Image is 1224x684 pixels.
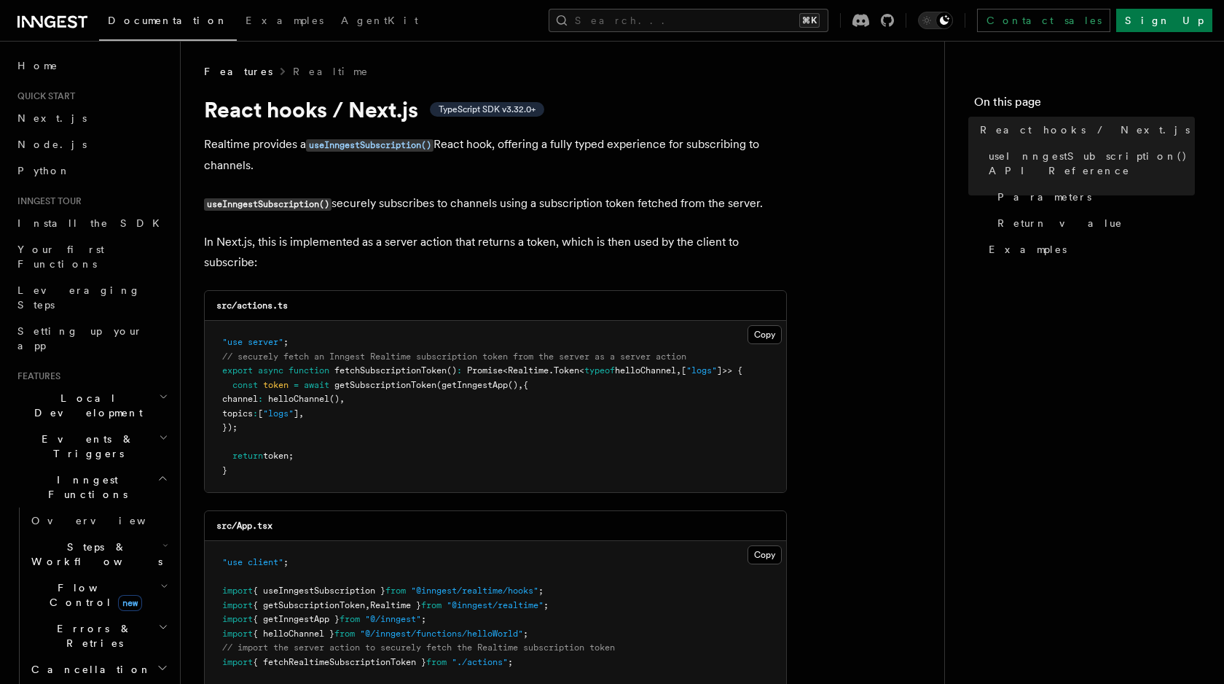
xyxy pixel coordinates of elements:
[686,365,717,376] span: "logs"
[12,385,171,426] button: Local Development
[717,365,742,376] span: ]>> {
[340,394,345,404] span: ,
[974,93,1195,117] h4: On this page
[12,53,171,79] a: Home
[204,64,272,79] span: Features
[25,621,158,650] span: Errors & Retries
[538,586,544,596] span: ;
[523,629,528,639] span: ;
[918,12,953,29] button: Toggle dark mode
[983,236,1195,263] a: Examples
[17,165,71,176] span: Python
[25,508,171,534] a: Overview
[332,4,427,39] a: AgentKit
[370,600,421,610] span: Realtime }
[12,432,159,461] span: Events & Triggers
[17,325,143,351] span: Setting up your app
[799,13,820,28] kbd: ⌘K
[1116,9,1212,32] a: Sign Up
[579,365,584,376] span: <
[204,198,331,211] code: useInngestSubscription()
[421,600,442,610] span: from
[508,365,549,376] span: Realtime
[108,15,228,26] span: Documentation
[253,600,365,610] span: { getSubscriptionToken
[983,143,1195,184] a: useInngestSubscription() API Reference
[222,337,283,347] span: "use server"
[12,131,171,158] a: Node.js
[426,657,447,667] span: from
[518,380,523,390] span: ,
[304,380,329,390] span: await
[222,557,283,567] span: "use client"
[17,284,141,311] span: Leveraging Steps
[681,365,686,376] span: [
[12,426,171,467] button: Events & Triggers
[222,629,253,639] span: import
[989,242,1067,257] span: Examples
[411,586,538,596] span: "@inngest/realtime/hooks"
[283,337,289,347] span: ;
[222,657,253,667] span: import
[974,117,1195,143] a: React hooks / Next.js
[12,158,171,184] a: Python
[25,615,171,656] button: Errors & Retries
[306,139,433,152] code: useInngestSubscription()
[748,325,782,344] button: Copy
[222,394,258,404] span: channel
[549,9,828,32] button: Search...⌘K
[508,380,518,390] span: ()
[447,365,457,376] span: ()
[421,614,426,624] span: ;
[25,575,171,615] button: Flow Controlnew
[253,657,426,667] span: { fetchRealtimeSubscriptionToken }
[12,370,60,382] span: Features
[258,365,283,376] span: async
[204,134,787,176] p: Realtime provides a React hook, offering a fully typed experience for subscribing to channels.
[980,123,1190,137] span: React hooks / Next.js
[523,380,528,390] span: {
[503,365,508,376] span: <
[12,90,75,102] span: Quick start
[216,300,288,311] code: src/actions.ts
[253,586,385,596] span: { useInngestSubscription }
[615,365,676,376] span: helloChannel
[263,380,289,390] span: token
[340,614,360,624] span: from
[118,595,142,611] span: new
[341,15,418,26] span: AgentKit
[12,467,171,508] button: Inngest Functions
[289,365,329,376] span: function
[584,365,615,376] span: typeof
[99,4,237,41] a: Documentation
[294,380,299,390] span: =
[467,365,503,376] span: Promise
[12,318,171,359] a: Setting up your app
[997,190,1091,204] span: Parameters
[258,408,263,419] span: [
[977,9,1110,32] a: Contact sales
[992,210,1195,236] a: Return value
[253,614,340,624] span: { getInngestApp }
[25,534,171,575] button: Steps & Workflows
[263,408,294,419] span: "logs"
[306,137,433,151] a: useInngestSubscription()
[222,586,253,596] span: import
[442,380,508,390] span: getInngestApp
[365,600,370,610] span: ,
[299,408,304,419] span: ,
[12,210,171,236] a: Install the SDK
[544,600,549,610] span: ;
[216,521,272,531] code: src/App.tsx
[452,657,508,667] span: "./actions"
[17,58,58,73] span: Home
[360,629,523,639] span: "@/inngest/functions/helloWorld"
[447,600,544,610] span: "@inngest/realtime"
[508,657,513,667] span: ;
[283,557,289,567] span: ;
[222,642,615,653] span: // import the server action to securely fetch the Realtime subscription token
[246,15,323,26] span: Examples
[222,465,227,475] span: }
[17,139,87,150] span: Node.js
[204,193,787,214] p: securely subscribes to channels using a subscription token fetched from the server.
